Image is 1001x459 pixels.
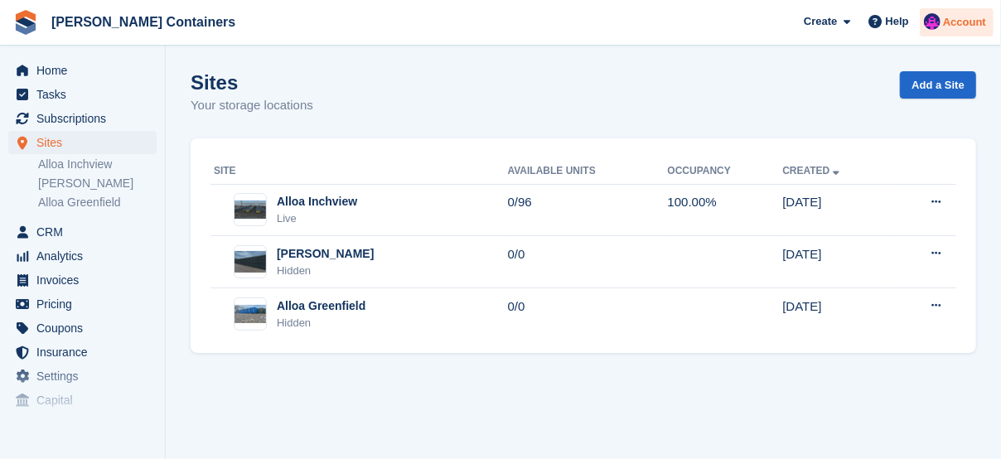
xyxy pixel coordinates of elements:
[8,131,157,154] a: menu
[36,220,136,244] span: CRM
[38,157,157,172] a: Alloa Inchview
[235,251,266,273] img: Image of Alloa Kelliebank site
[38,176,157,191] a: [PERSON_NAME]
[191,96,313,115] p: Your storage locations
[36,244,136,268] span: Analytics
[900,71,976,99] a: Add a Site
[36,365,136,388] span: Settings
[210,158,508,185] th: Site
[8,389,157,412] a: menu
[36,341,136,364] span: Insurance
[36,59,136,82] span: Home
[13,10,38,35] img: stora-icon-8386f47178a22dfd0bd8f6a31ec36ba5ce8667c1dd55bd0f319d3a0aa187defe.svg
[38,195,157,210] a: Alloa Greenfield
[508,184,668,236] td: 0/96
[8,244,157,268] a: menu
[8,292,157,316] a: menu
[782,236,892,288] td: [DATE]
[508,288,668,340] td: 0/0
[8,365,157,388] a: menu
[277,263,374,279] div: Hidden
[8,268,157,292] a: menu
[886,13,909,30] span: Help
[36,389,136,412] span: Capital
[804,13,837,30] span: Create
[8,107,157,130] a: menu
[235,201,266,219] img: Image of Alloa Inchview site
[8,83,157,106] a: menu
[45,8,242,36] a: [PERSON_NAME] Containers
[782,165,843,176] a: Created
[782,184,892,236] td: [DATE]
[277,193,357,210] div: Alloa Inchview
[36,292,136,316] span: Pricing
[191,71,313,94] h1: Sites
[782,288,892,340] td: [DATE]
[36,316,136,340] span: Coupons
[235,305,266,323] img: Image of Alloa Greenfield site
[8,59,157,82] a: menu
[277,210,357,227] div: Live
[36,268,136,292] span: Invoices
[36,107,136,130] span: Subscriptions
[668,158,783,185] th: Occupancy
[8,341,157,364] a: menu
[277,315,365,331] div: Hidden
[508,236,668,288] td: 0/0
[277,245,374,263] div: [PERSON_NAME]
[8,220,157,244] a: menu
[36,131,136,154] span: Sites
[36,83,136,106] span: Tasks
[8,316,157,340] a: menu
[668,184,783,236] td: 100.00%
[277,297,365,315] div: Alloa Greenfield
[924,13,941,30] img: Claire Wilson
[943,14,986,31] span: Account
[508,158,668,185] th: Available Units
